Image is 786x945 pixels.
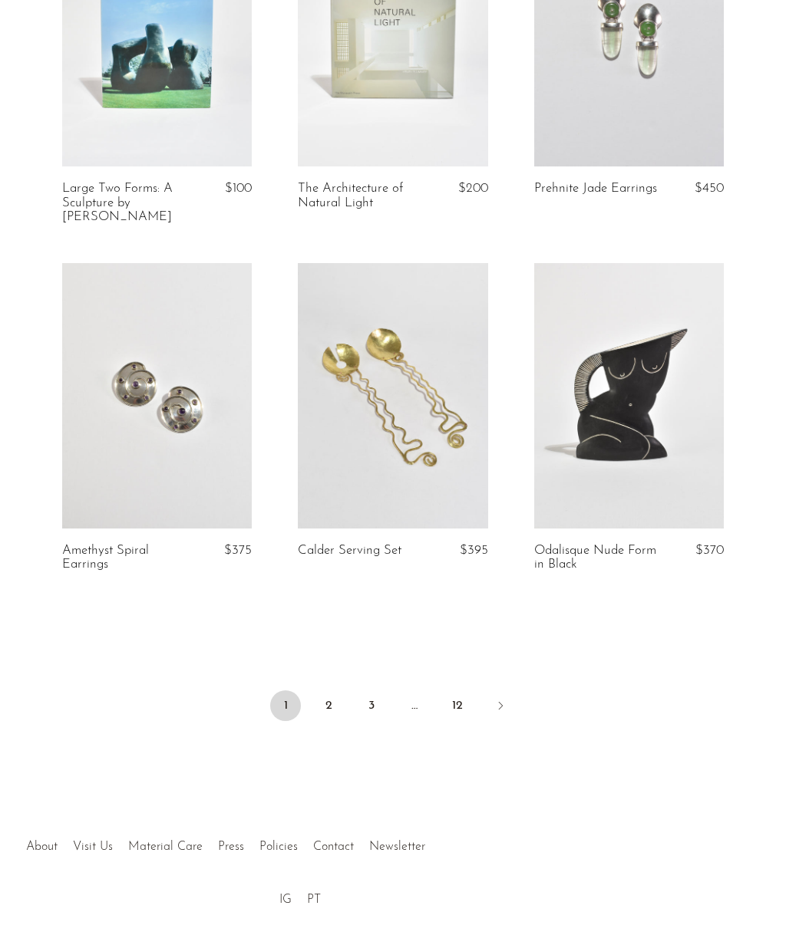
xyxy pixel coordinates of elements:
span: $100 [225,182,252,195]
a: Visit Us [73,841,113,853]
a: Next [485,690,516,724]
ul: Social Medias [272,881,329,910]
a: Press [218,841,244,853]
a: 2 [313,690,344,721]
a: Prehnite Jade Earrings [534,182,657,196]
span: $375 [224,544,252,557]
a: Large Two Forms: A Sculpture by [PERSON_NAME] [62,182,186,224]
span: 1 [270,690,301,721]
a: Material Care [128,841,203,853]
ul: Quick links [18,828,433,858]
a: IG [279,894,292,906]
span: $395 [460,544,488,557]
span: $370 [695,544,724,557]
span: $200 [458,182,488,195]
a: Amethyst Spiral Earrings [62,544,186,572]
a: Policies [259,841,298,853]
a: The Architecture of Natural Light [298,182,421,210]
a: Contact [313,841,354,853]
a: Odalisque Nude Form in Black [534,544,658,572]
a: PT [307,894,321,906]
a: Calder Serving Set [298,544,401,558]
a: 3 [356,690,387,721]
span: $450 [695,182,724,195]
span: … [399,690,430,721]
a: About [26,841,58,853]
a: 12 [442,690,473,721]
a: Newsletter [369,841,425,853]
